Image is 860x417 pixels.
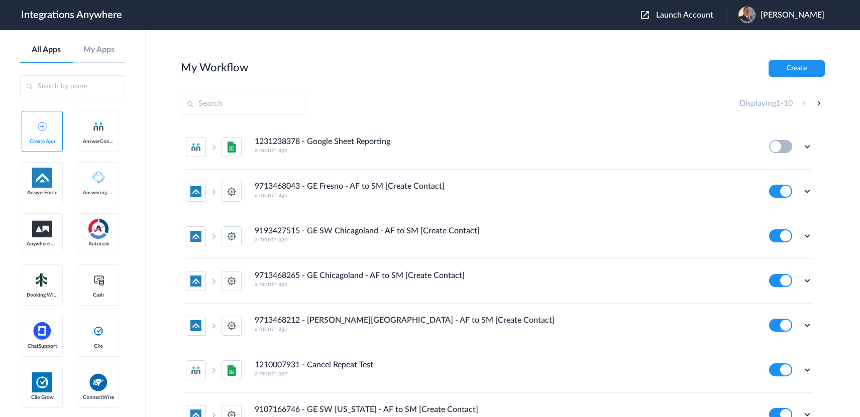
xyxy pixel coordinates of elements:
span: Clio Grow [27,394,58,400]
button: Launch Account [641,11,726,20]
h5: a month ago [255,281,756,288]
button: Create [769,60,825,77]
span: [PERSON_NAME] [761,11,824,20]
h5: a month ago [255,191,756,198]
img: launch-acct-icon.svg [641,11,649,19]
span: Launch Account [656,11,713,19]
img: cash-logo.svg [92,274,105,286]
span: ConnectWise [83,394,114,400]
a: My Apps [73,45,126,55]
input: Search by name [20,75,125,97]
h4: 9713468212 - [PERSON_NAME][GEOGRAPHIC_DATA] - AF to SM [Create Contact] [255,316,555,325]
a: All Apps [20,45,73,55]
img: autotask.png [88,219,109,239]
span: Booking Widget [27,292,58,298]
h4: 9713468265 - GE Chicagoland - AF to SM [Create Contact] [255,271,465,281]
span: Clio [83,343,114,349]
h4: 9193427515 - GE SW Chicagoland - AF to SM [Create Contact] [255,226,480,236]
h5: a month ago [255,325,756,332]
h2: My Workflow [181,61,248,74]
h4: 1231238378 - Google Sheet Reporting [255,137,390,147]
h5: a month ago [255,236,756,243]
img: connectwise.png [88,372,109,392]
h5: a month ago [255,370,756,377]
img: aww.png [32,221,52,237]
span: Create App [27,138,58,145]
input: Search [181,93,305,115]
span: Answering Service [83,190,114,196]
h4: 9713468043 - GE Fresno - AF to SM [Create Contact] [255,182,445,191]
img: chatsupport-icon.svg [32,321,52,341]
span: Anywhere Works [27,241,58,247]
img: Setmore_Logo.svg [32,271,52,289]
img: answerconnect-logo.svg [92,120,104,132]
span: AnswerForce [27,190,58,196]
img: Answering_service.png [88,168,109,188]
span: 1 [776,99,781,107]
img: af-app-logo.svg [32,168,52,188]
span: Autotask [83,241,114,247]
img: jason-pledge-people.PNG [738,7,756,24]
span: ChatSupport [27,343,58,349]
img: clio-logo.svg [92,325,104,337]
h4: 9107166746 - GE SW [US_STATE] - AF to SM [Create Contact] [255,405,478,414]
span: AnswerConnect [83,138,114,145]
h1: Integrations Anywhere [21,9,122,21]
img: add-icon.svg [38,122,47,131]
h4: Displaying - [739,99,793,108]
img: Clio.jpg [32,372,52,392]
span: Cash [83,292,114,298]
span: 10 [784,99,793,107]
h4: 1210007931 - Cancel Repeat Test [255,360,373,370]
h5: a month ago [255,147,756,154]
